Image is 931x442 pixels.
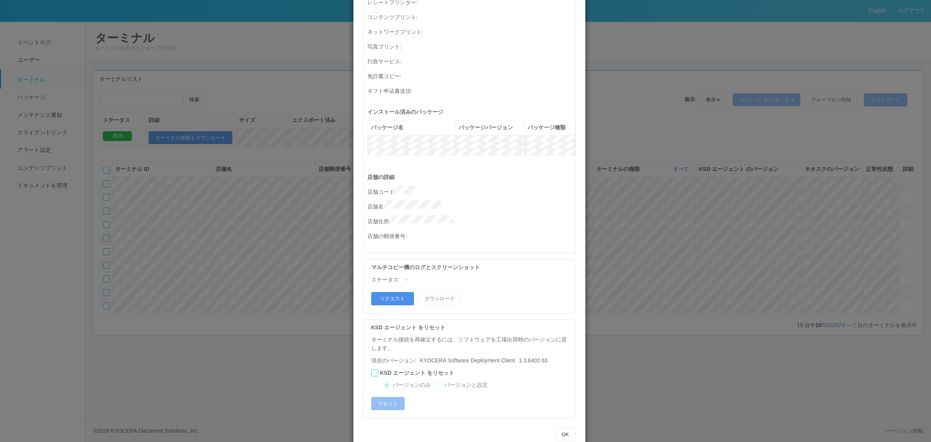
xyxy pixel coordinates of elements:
p: ステータス: [371,276,400,284]
p: 店舗名 : [367,200,575,211]
div: パッケージ名 [371,124,452,132]
p: KSD エージェント をリセット [371,324,571,332]
p: ターミナル接続を再確立するには、ソフトウェアを工場出荷時のバージョンに戻します。 [371,336,571,352]
div: パッケージ種類 [528,124,571,132]
span: KYOCERA Software Deployment Client [420,357,515,364]
div: パッケージバージョン [459,124,521,132]
label: バージョンと設定 [444,381,488,389]
p: 免許書コピー : [367,70,575,81]
p: コンテンツプリント : [367,11,575,22]
p: 写真プリント : [367,40,575,51]
p: 店舗の郵便番号 : [367,230,575,241]
p: ギフト申込書送信 : [367,85,575,96]
p: 店舗コード : [367,186,575,197]
label: KSD エージェント をリセット [380,369,454,377]
button: ダウンロード [418,292,460,305]
p: 店舗の詳細 [367,173,575,181]
span: 1.3.6402.63 [416,357,547,364]
label: バージョンのみ [393,381,431,389]
button: リクエスト [371,292,414,305]
button: リセット [371,397,405,410]
button: OK [555,428,576,441]
p: インストール済みのパッケージ [367,108,575,116]
p: 行政サービス : [367,55,575,66]
p: ネットワークプリント : [367,26,575,37]
p: マルチコピー機のログとスクリーンショット [371,263,571,271]
p: 店舗住所 : [367,215,575,226]
p: 現在のバージョン: [371,357,571,365]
